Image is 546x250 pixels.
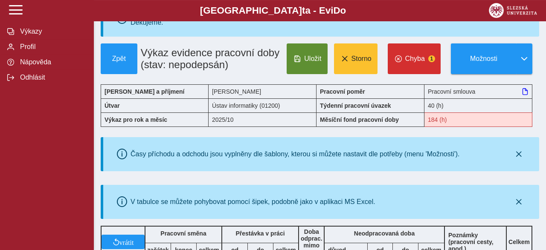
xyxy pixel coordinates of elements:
span: Odhlásit [17,74,87,81]
b: Neodpracovaná doba [354,230,415,237]
b: Pracovní směna [160,230,206,237]
b: Měsíční fond pracovní doby [320,116,399,123]
img: logo_web_su.png [489,3,537,18]
b: Přestávka v práci [235,230,285,237]
h1: Výkaz evidence pracovní doby (stav: nepodepsán) [137,43,284,74]
button: Možnosti [451,43,517,74]
span: Nápověda [17,58,87,66]
b: Celkem [508,239,530,245]
div: [PERSON_NAME] [209,84,317,98]
button: Zpět [101,43,137,74]
div: 2025/10 [209,112,317,127]
span: Storno [351,55,372,63]
b: [PERSON_NAME] a příjmení [105,88,184,95]
b: Útvar [105,102,120,109]
span: Výkazy [17,28,87,35]
b: Výkaz pro rok a měsíc [105,116,167,123]
div: V tabulce se můžete pohybovat pomocí šipek, podobně jako v aplikaci MS Excel. [131,198,375,206]
span: Zpět [105,55,134,63]
div: Fond pracovní doby (184 h) a součet hodin (16 h) se neshodují! [424,112,532,127]
div: 40 (h) [424,98,532,112]
button: Storno [334,43,378,74]
span: vrátit [119,239,134,245]
span: 1 [428,55,435,62]
div: Ústav informatiky (01200) [209,98,317,112]
button: Uložit [287,43,327,74]
span: t [302,5,305,16]
span: Uložit [304,55,321,63]
span: Chyba [405,55,425,63]
span: Možnosti [458,55,510,63]
span: Profil [17,43,87,51]
button: vrátit [102,235,145,249]
div: Časy příchodu a odchodu jsou vyplněny dle šablony, kterou si můžete nastavit dle potřeby (menu 'M... [131,150,460,158]
b: [GEOGRAPHIC_DATA] a - Evi [26,5,520,16]
button: Chyba1 [388,43,441,74]
div: Pracovní smlouva [424,84,532,98]
span: o [340,5,346,16]
span: D [333,5,340,16]
b: Týdenní pracovní úvazek [320,102,391,109]
b: Pracovní poměr [320,88,365,95]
